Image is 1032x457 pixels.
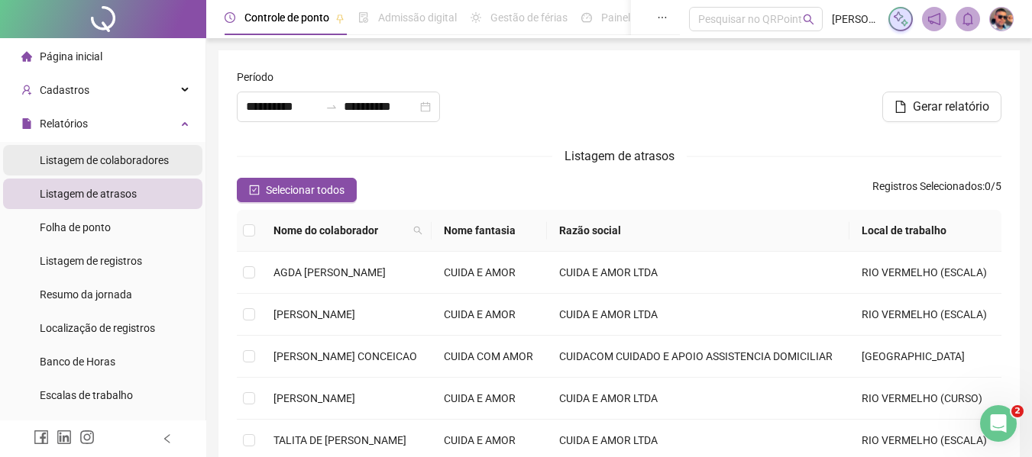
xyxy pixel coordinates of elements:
[162,433,173,444] span: left
[335,14,345,23] span: pushpin
[21,85,32,95] span: user-add
[895,101,907,113] span: file
[358,12,369,23] span: file-done
[547,294,849,336] td: CUIDA E AMOR LTDA
[40,188,137,200] span: Listagem de atrasos
[849,336,1001,378] td: [GEOGRAPHIC_DATA]
[849,378,1001,420] td: RIO VERMELHO (CURSO)
[266,182,345,198] span: Selecionar todos
[273,308,355,320] span: [PERSON_NAME]
[40,255,142,267] span: Listagem de registros
[913,98,989,116] span: Gerar relatório
[40,356,115,368] span: Banco de Horas
[40,288,132,301] span: Resumo da jornada
[471,12,481,23] span: sun
[225,12,235,23] span: clock-circle
[547,252,849,294] td: CUIDA E AMOR LTDA
[872,180,982,192] span: Registros Selecionados
[237,69,273,85] span: Período
[79,430,95,445] span: instagram
[432,210,547,252] th: Nome fantasia
[273,266,386,278] span: AGDA [PERSON_NAME]
[273,350,417,362] span: [PERSON_NAME] CONCEICAO
[565,149,675,163] span: Listagem de atrasos
[249,185,260,195] span: check-square
[325,101,338,113] span: to
[432,378,547,420] td: CUIDA E AMOR
[273,434,406,446] span: TALITA DE [PERSON_NAME]
[237,178,357,202] button: Selecionar todos
[547,210,849,252] th: Razão social
[490,11,568,24] span: Gestão de férias
[980,405,1017,442] iframe: Intercom live chat
[34,430,49,445] span: facebook
[990,8,1013,31] img: 66442
[273,222,407,239] span: Nome do colaborador
[40,221,111,233] span: Folha de ponto
[872,178,1001,202] span: : 0 / 5
[40,84,89,96] span: Cadastros
[410,219,425,242] span: search
[927,12,941,26] span: notification
[581,12,592,23] span: dashboard
[961,12,975,26] span: bell
[657,12,668,23] span: ellipsis
[40,389,133,401] span: Escalas de trabalho
[601,11,661,24] span: Painel do DP
[40,322,155,334] span: Localização de registros
[432,294,547,336] td: CUIDA E AMOR
[803,14,814,25] span: search
[432,336,547,378] td: CUIDA COM AMOR
[21,118,32,129] span: file
[832,11,879,27] span: [PERSON_NAME]
[547,378,849,420] td: CUIDA E AMOR LTDA
[547,336,849,378] td: CUIDACOM CUIDADO E APOIO ASSISTENCIA DOMICILIAR
[40,50,102,63] span: Página inicial
[849,294,1001,336] td: RIO VERMELHO (ESCALA)
[1011,405,1024,417] span: 2
[21,51,32,62] span: home
[849,252,1001,294] td: RIO VERMELHO (ESCALA)
[40,154,169,166] span: Listagem de colaboradores
[432,252,547,294] td: CUIDA E AMOR
[57,430,72,445] span: linkedin
[413,226,422,235] span: search
[244,11,329,24] span: Controle de ponto
[40,117,88,130] span: Relatórios
[892,11,909,27] img: sparkle-icon.fc2bf0ac1784a2077858766a79e2daf3.svg
[325,101,338,113] span: swap-right
[849,210,1001,252] th: Local de trabalho
[273,392,355,404] span: [PERSON_NAME]
[378,11,457,24] span: Admissão digital
[882,92,1001,122] button: Gerar relatório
